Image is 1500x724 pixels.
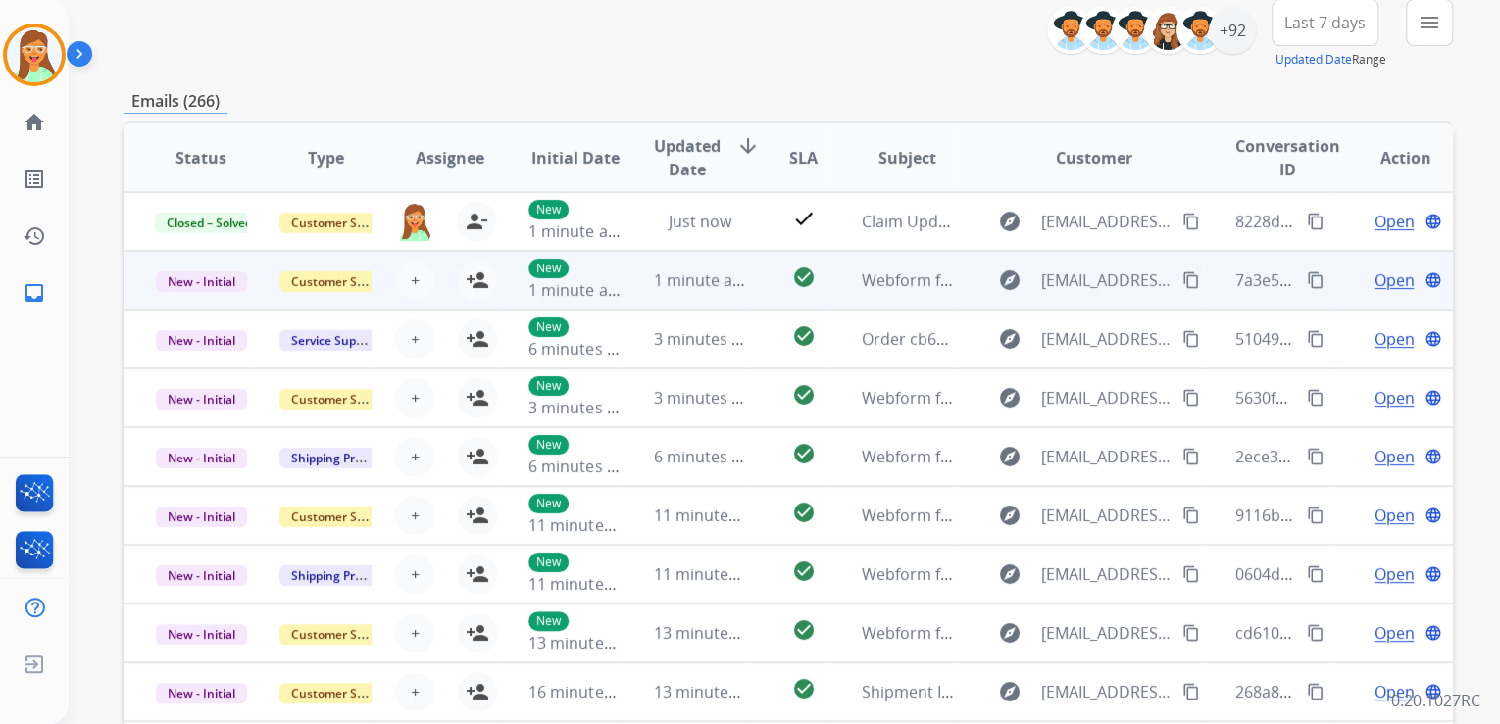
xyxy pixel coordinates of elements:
[1182,624,1200,642] mat-icon: content_copy
[669,211,731,232] span: Just now
[1374,562,1414,586] span: Open
[156,271,247,292] span: New - Initial
[861,387,1305,409] span: Webform from [EMAIL_ADDRESS][DOMAIN_NAME] on [DATE]
[789,146,818,169] span: SLA
[411,504,420,527] span: +
[156,330,247,351] span: New - Initial
[1425,271,1442,289] mat-icon: language
[1275,52,1352,68] button: Updated Date
[528,376,569,396] p: New
[1307,565,1325,583] mat-icon: content_copy
[1374,268,1414,292] span: Open
[1182,271,1200,289] mat-icon: content_copy
[466,386,489,410] mat-icon: person_add
[395,261,434,300] button: +
[1307,213,1325,230] mat-icon: content_copy
[1307,624,1325,642] mat-icon: content_copy
[466,562,489,586] mat-icon: person_add
[1040,680,1171,703] span: [EMAIL_ADDRESS][DOMAIN_NAME]
[1307,507,1325,524] mat-icon: content_copy
[1374,680,1414,703] span: Open
[861,505,1305,526] span: Webform from [EMAIL_ADDRESS][DOMAIN_NAME] on [DATE]
[279,448,414,468] span: Shipping Protection
[997,680,1021,703] mat-icon: explore
[23,168,46,191] mat-icon: list_alt
[23,111,46,134] mat-icon: home
[279,507,407,527] span: Customer Support
[997,327,1021,351] mat-icon: explore
[997,268,1021,292] mat-icon: explore
[1182,565,1200,583] mat-icon: content_copy
[23,224,46,248] mat-icon: history
[1040,504,1171,527] span: [EMAIL_ADDRESS][DOMAIN_NAME]
[279,213,407,233] span: Customer Support
[791,618,815,642] mat-icon: check_circle
[1425,624,1442,642] mat-icon: language
[654,505,768,526] span: 11 minutes ago
[791,501,815,524] mat-icon: check_circle
[528,200,569,219] p: New
[654,622,768,644] span: 13 minutes ago
[1275,51,1386,68] span: Range
[1374,504,1414,527] span: Open
[466,680,489,703] mat-icon: person_add
[1374,621,1414,645] span: Open
[411,268,420,292] span: +
[997,621,1021,645] mat-icon: explore
[1182,448,1200,465] mat-icon: content_copy
[736,134,760,158] mat-icon: arrow_downward
[528,435,569,455] p: New
[395,319,434,359] button: +
[416,146,484,169] span: Assignee
[1040,621,1171,645] span: [EMAIL_ADDRESS][DOMAIN_NAME]
[156,565,247,586] span: New - Initial
[528,220,625,242] span: 1 minute ago
[279,624,407,645] span: Customer Support
[997,562,1021,586] mat-icon: explore
[279,683,407,703] span: Customer Support
[528,611,569,631] p: New
[791,559,815,583] mat-icon: check_circle
[1182,507,1200,524] mat-icon: content_copy
[1182,213,1200,230] mat-icon: content_copy
[156,507,247,527] span: New - Initial
[1307,330,1325,348] mat-icon: content_copy
[654,269,751,291] span: 1 minute ago
[861,269,1305,291] span: Webform from [EMAIL_ADDRESS][DOMAIN_NAME] on [DATE]
[156,624,247,645] span: New - Initial
[1425,330,1442,348] mat-icon: language
[1425,507,1442,524] mat-icon: language
[791,324,815,348] mat-icon: check_circle
[1374,386,1414,410] span: Open
[654,134,721,181] span: Updated Date
[1307,271,1325,289] mat-icon: content_copy
[411,327,420,351] span: +
[395,672,434,711] button: +
[1328,123,1453,192] th: Action
[997,504,1021,527] mat-icon: explore
[396,202,433,241] img: agent-avatar
[395,496,434,535] button: +
[1374,445,1414,468] span: Open
[654,563,768,585] span: 11 minutes ago
[156,389,247,410] span: New - Initial
[1040,268,1171,292] span: [EMAIL_ADDRESS][DOMAIN_NAME]
[791,442,815,465] mat-icon: check_circle
[654,446,759,467] span: 6 minutes ago
[791,265,815,289] mat-icon: check_circle
[1391,689,1480,712] p: 0.20.1027RC
[654,387,759,409] span: 3 minutes ago
[1040,327,1171,351] span: [EMAIL_ADDRESS][DOMAIN_NAME]
[175,146,226,169] span: Status
[279,389,407,410] span: Customer Support
[1425,448,1442,465] mat-icon: language
[1182,389,1200,407] mat-icon: content_copy
[308,146,344,169] span: Type
[861,563,1305,585] span: Webform from [EMAIL_ADDRESS][DOMAIN_NAME] on [DATE]
[1209,7,1256,54] div: +92
[124,89,227,114] p: Emails (266)
[528,259,569,278] p: New
[997,386,1021,410] mat-icon: explore
[1374,210,1414,233] span: Open
[156,448,247,468] span: New - Initial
